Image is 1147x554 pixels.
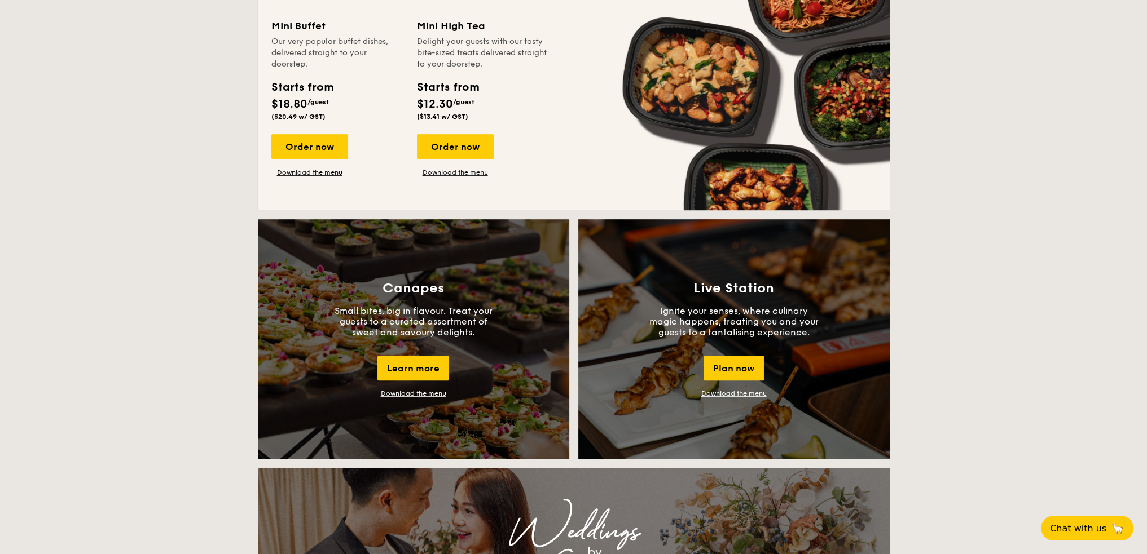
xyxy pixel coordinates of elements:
[271,36,403,70] div: Our very popular buffet dishes, delivered straight to your doorstep.
[383,281,444,296] h3: Canapes
[329,305,498,338] p: Small bites, big in flavour. Treat your guests to a curated assortment of sweet and savoury delig...
[1050,523,1106,534] span: Chat with us
[453,98,474,106] span: /guest
[649,305,819,338] p: Ignite your senses, where culinary magic happens, treating you and your guests to a tantalising e...
[417,168,494,177] a: Download the menu
[271,97,307,111] span: $18.80
[417,36,549,70] div: Delight your guests with our tasty bite-sized treats delivered straight to your doorstep.
[1111,522,1124,535] span: 🦙
[417,97,453,111] span: $12.30
[271,18,403,34] div: Mini Buffet
[307,98,329,106] span: /guest
[271,168,348,177] a: Download the menu
[271,113,326,121] span: ($20.49 w/ GST)
[417,18,549,34] div: Mini High Tea
[704,356,764,380] div: Plan now
[1041,516,1133,540] button: Chat with us🦙
[381,389,446,397] a: Download the menu
[417,134,494,159] div: Order now
[377,356,449,380] div: Learn more
[271,134,348,159] div: Order now
[357,522,790,542] div: Weddings
[701,389,767,397] a: Download the menu
[417,113,468,121] span: ($13.41 w/ GST)
[693,281,774,296] h3: Live Station
[271,79,333,96] div: Starts from
[417,79,478,96] div: Starts from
